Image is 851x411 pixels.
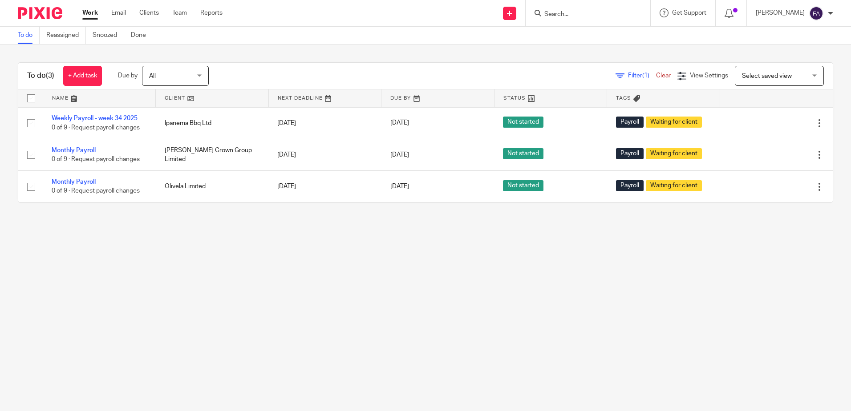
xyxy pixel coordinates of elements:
[111,8,126,17] a: Email
[809,6,823,20] img: svg%3E
[52,156,140,162] span: 0 of 9 · Request payroll changes
[616,96,631,101] span: Tags
[646,148,702,159] span: Waiting for client
[52,179,96,185] a: Monthly Payroll
[93,27,124,44] a: Snoozed
[46,72,54,79] span: (3)
[27,71,54,81] h1: To do
[149,73,156,79] span: All
[172,8,187,17] a: Team
[156,139,269,170] td: [PERSON_NAME] Crown Group Limited
[131,27,153,44] a: Done
[543,11,624,19] input: Search
[268,107,381,139] td: [DATE]
[52,115,138,121] a: Weekly Payroll - week 34 2025
[742,73,792,79] span: Select saved view
[390,120,409,126] span: [DATE]
[672,10,706,16] span: Get Support
[18,7,62,19] img: Pixie
[390,183,409,189] span: [DATE]
[156,107,269,139] td: Ipanema Bbq Ltd
[503,148,543,159] span: Not started
[52,188,140,194] span: 0 of 9 · Request payroll changes
[139,8,159,17] a: Clients
[616,180,644,191] span: Payroll
[118,71,138,80] p: Due by
[628,73,656,79] span: Filter
[52,125,140,131] span: 0 of 9 · Request payroll changes
[756,8,805,17] p: [PERSON_NAME]
[82,8,98,17] a: Work
[690,73,728,79] span: View Settings
[63,66,102,86] a: + Add task
[503,180,543,191] span: Not started
[646,117,702,128] span: Waiting for client
[52,147,96,153] a: Monthly Payroll
[390,152,409,158] span: [DATE]
[156,171,269,202] td: Olivela Limited
[646,180,702,191] span: Waiting for client
[656,73,671,79] a: Clear
[616,148,644,159] span: Payroll
[268,171,381,202] td: [DATE]
[503,117,543,128] span: Not started
[18,27,40,44] a: To do
[200,8,223,17] a: Reports
[616,117,644,128] span: Payroll
[642,73,649,79] span: (1)
[46,27,86,44] a: Reassigned
[268,139,381,170] td: [DATE]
